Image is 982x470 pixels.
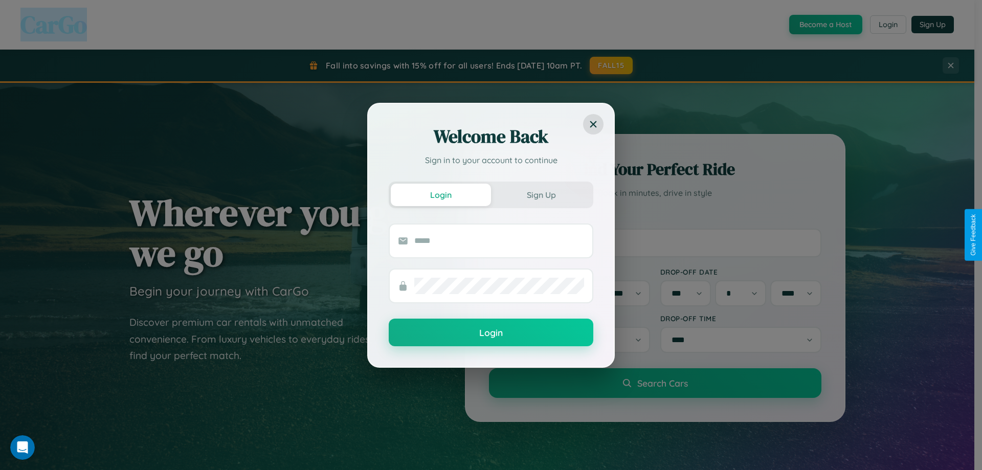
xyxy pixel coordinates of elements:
[10,435,35,460] iframe: Intercom live chat
[389,319,593,346] button: Login
[491,184,591,206] button: Sign Up
[970,214,977,256] div: Give Feedback
[389,124,593,149] h2: Welcome Back
[389,154,593,166] p: Sign in to your account to continue
[391,184,491,206] button: Login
